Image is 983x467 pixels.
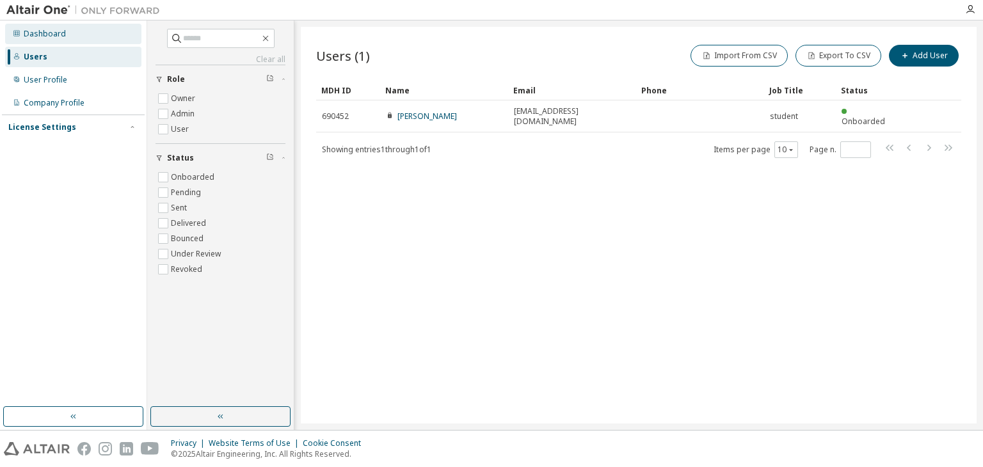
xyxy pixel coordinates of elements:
img: instagram.svg [99,442,112,455]
img: Altair One [6,4,166,17]
span: Showing entries 1 through 1 of 1 [322,144,431,155]
span: Onboarded [842,116,885,127]
label: Bounced [171,231,206,246]
span: Clear filter [266,153,274,163]
span: student [770,111,798,122]
img: facebook.svg [77,442,91,455]
img: altair_logo.svg [4,442,70,455]
a: Clear all [156,54,285,65]
span: Status [167,153,194,163]
div: Dashboard [24,29,66,39]
div: License Settings [8,122,76,132]
span: Items per page [714,141,798,158]
div: Email [513,80,631,100]
span: Users (1) [316,47,370,65]
button: Export To CSV [795,45,881,67]
div: Website Terms of Use [209,438,303,448]
button: 10 [778,145,795,155]
div: User Profile [24,75,67,85]
div: Privacy [171,438,209,448]
label: User [171,122,191,137]
label: Delivered [171,216,209,231]
a: [PERSON_NAME] [397,111,457,122]
span: [EMAIL_ADDRESS][DOMAIN_NAME] [514,106,630,127]
div: Company Profile [24,98,84,108]
img: youtube.svg [141,442,159,455]
span: 690452 [322,111,349,122]
span: Role [167,74,185,84]
div: Users [24,52,47,62]
div: Cookie Consent [303,438,369,448]
div: Phone [641,80,759,100]
label: Pending [171,185,204,200]
div: Status [841,80,895,100]
button: Status [156,144,285,172]
button: Role [156,65,285,93]
div: Name [385,80,503,100]
label: Owner [171,91,198,106]
button: Import From CSV [691,45,788,67]
span: Page n. [810,141,871,158]
label: Sent [171,200,189,216]
div: Job Title [769,80,831,100]
label: Onboarded [171,170,217,185]
img: linkedin.svg [120,442,133,455]
label: Revoked [171,262,205,277]
span: Clear filter [266,74,274,84]
label: Under Review [171,246,223,262]
p: © 2025 Altair Engineering, Inc. All Rights Reserved. [171,448,369,459]
button: Add User [889,45,959,67]
label: Admin [171,106,197,122]
div: MDH ID [321,80,375,100]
